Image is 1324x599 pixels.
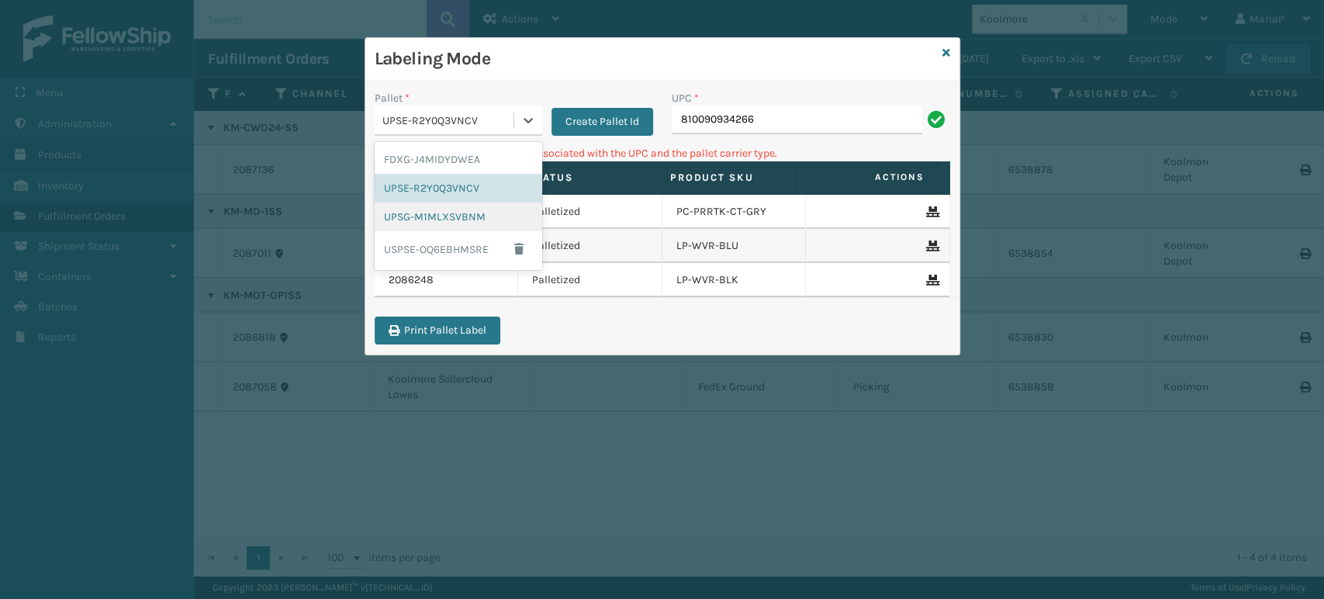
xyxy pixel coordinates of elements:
label: Status [529,171,641,185]
i: Remove From Pallet [926,206,935,217]
td: Palletized [518,263,662,297]
span: Actions [801,164,934,190]
label: UPC [672,90,699,106]
label: Pallet [375,90,410,106]
h3: Labeling Mode [375,47,936,71]
td: Palletized [518,229,662,263]
td: LP-WVR-BLU [662,229,807,263]
td: Palletized [518,195,662,229]
div: UPSG-M1MLXSVBNM [375,203,542,231]
td: PC-PRRTK-CT-GRY [662,195,807,229]
a: 2086248 [389,272,434,288]
div: UPSE-R2Y0Q3VNCV [375,174,542,203]
p: Can't find any fulfillment orders associated with the UPC and the pallet carrier type. [375,145,950,161]
i: Remove From Pallet [926,241,935,251]
div: FDXG-J4MIDYDWEA [375,145,542,174]
div: UPSE-R2Y0Q3VNCV [382,113,515,129]
td: LP-WVR-BLK [662,263,807,297]
div: USPSE-OQ6EBHMSRE [375,231,542,267]
i: Remove From Pallet [926,275,935,286]
button: Create Pallet Id [551,108,653,136]
label: Product SKU [670,171,783,185]
button: Print Pallet Label [375,317,500,345]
